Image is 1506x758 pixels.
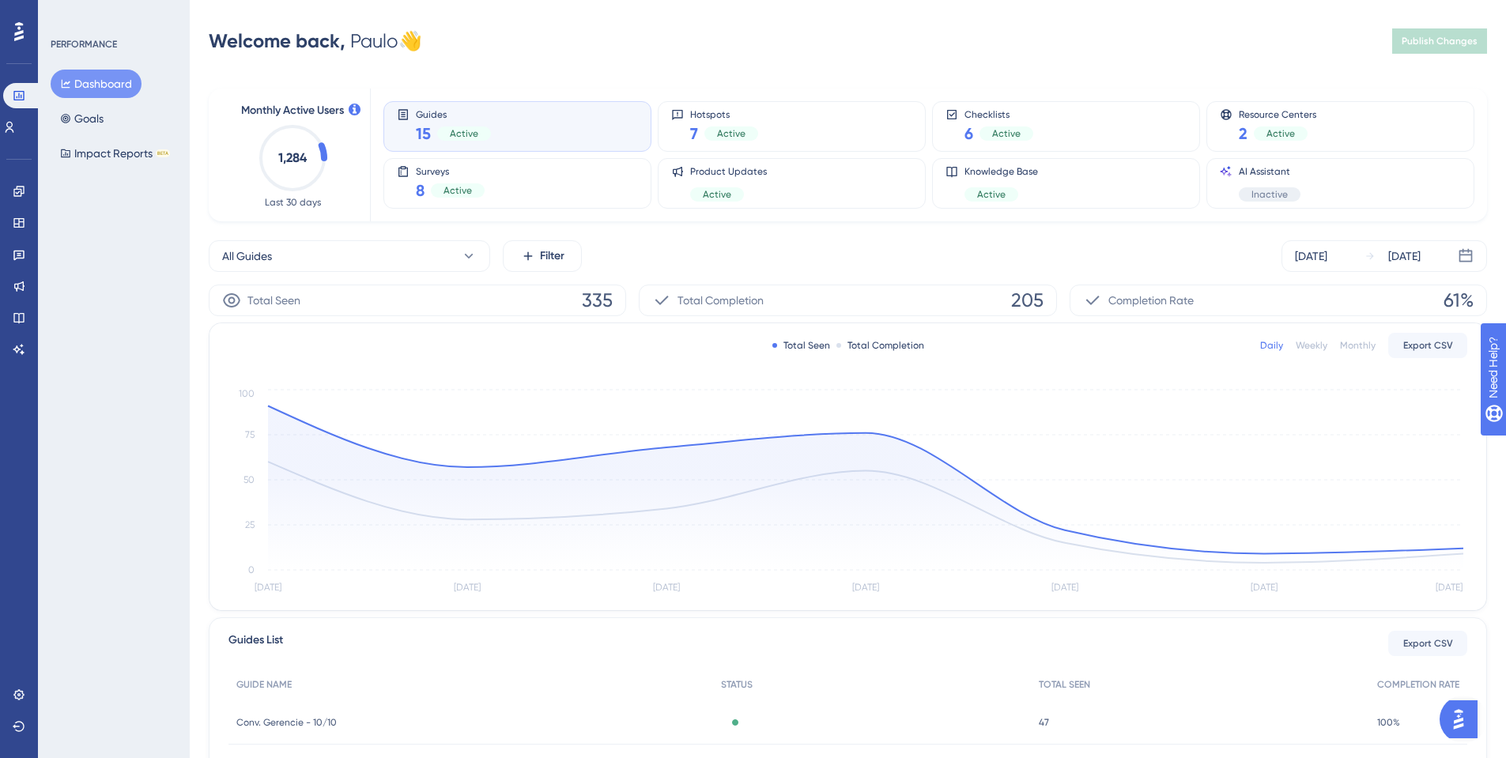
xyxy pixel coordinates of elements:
[977,188,1006,201] span: Active
[1402,35,1478,47] span: Publish Changes
[1266,127,1295,140] span: Active
[690,123,698,145] span: 7
[51,70,142,98] button: Dashboard
[247,291,300,310] span: Total Seen
[1239,108,1316,119] span: Resource Centers
[1403,637,1453,650] span: Export CSV
[416,123,431,145] span: 15
[721,678,753,691] span: STATUS
[443,184,472,197] span: Active
[964,165,1038,178] span: Knowledge Base
[416,108,491,119] span: Guides
[265,196,321,209] span: Last 30 days
[1239,165,1300,178] span: AI Assistant
[1251,582,1278,593] tspan: [DATE]
[1239,123,1247,145] span: 2
[450,127,478,140] span: Active
[1039,716,1049,729] span: 47
[248,564,255,575] tspan: 0
[416,165,485,176] span: Surveys
[1440,696,1487,743] iframe: UserGuiding AI Assistant Launcher
[245,429,255,440] tspan: 75
[1251,188,1288,201] span: Inactive
[209,29,345,52] span: Welcome back,
[156,149,170,157] div: BETA
[540,247,564,266] span: Filter
[454,582,481,593] tspan: [DATE]
[1388,333,1467,358] button: Export CSV
[222,247,272,266] span: All Guides
[243,474,255,485] tspan: 50
[236,716,337,729] span: Conv. Gerencie - 10/10
[241,101,344,120] span: Monthly Active Users
[209,240,490,272] button: All Guides
[1108,291,1194,310] span: Completion Rate
[690,165,767,178] span: Product Updates
[1011,288,1044,313] span: 205
[416,179,425,202] span: 8
[51,104,113,133] button: Goals
[690,108,758,119] span: Hotspots
[236,678,292,691] span: GUIDE NAME
[51,38,117,51] div: PERFORMANCE
[852,582,879,593] tspan: [DATE]
[1296,339,1327,352] div: Weekly
[1340,339,1376,352] div: Monthly
[239,388,255,399] tspan: 100
[836,339,924,352] div: Total Completion
[1388,631,1467,656] button: Export CSV
[51,139,179,168] button: Impact ReportsBETA
[255,582,281,593] tspan: [DATE]
[1377,716,1400,729] span: 100%
[964,123,973,145] span: 6
[1295,247,1327,266] div: [DATE]
[703,188,731,201] span: Active
[1444,288,1474,313] span: 61%
[37,4,99,23] span: Need Help?
[1039,678,1090,691] span: TOTAL SEEN
[1051,582,1078,593] tspan: [DATE]
[964,108,1033,119] span: Checklists
[772,339,830,352] div: Total Seen
[1403,339,1453,352] span: Export CSV
[653,582,680,593] tspan: [DATE]
[1260,339,1283,352] div: Daily
[1388,247,1421,266] div: [DATE]
[1436,582,1463,593] tspan: [DATE]
[278,150,308,165] text: 1,284
[1392,28,1487,54] button: Publish Changes
[245,519,255,530] tspan: 25
[678,291,764,310] span: Total Completion
[503,240,582,272] button: Filter
[582,288,613,313] span: 335
[228,631,283,656] span: Guides List
[1377,678,1459,691] span: COMPLETION RATE
[992,127,1021,140] span: Active
[717,127,745,140] span: Active
[209,28,422,54] div: Paulo 👋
